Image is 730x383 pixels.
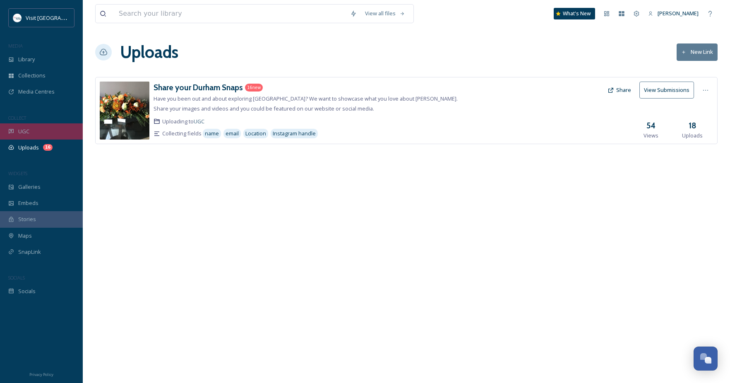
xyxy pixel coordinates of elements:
[646,120,656,132] h3: 54
[8,43,23,49] span: MEDIA
[26,14,90,22] span: Visit [GEOGRAPHIC_DATA]
[18,248,41,256] span: SnapLink
[100,82,149,140] img: bffacc68-1e66-4261-b49e-7bdd480dc2d0.jpg
[29,369,53,379] a: Privacy Policy
[18,287,36,295] span: Socials
[639,82,694,99] button: View Submissions
[154,95,458,112] span: Have you been out and about exploring [GEOGRAPHIC_DATA]? We want to showcase what you love about ...
[18,199,38,207] span: Embeds
[154,82,243,92] h3: Share your Durham Snaps
[154,82,243,94] a: Share your Durham Snaps
[689,120,696,132] h3: 18
[677,43,718,60] button: New Link
[8,115,26,121] span: COLLECT
[18,183,41,191] span: Galleries
[162,130,202,137] span: Collecting fields
[18,215,36,223] span: Stories
[658,10,699,17] span: [PERSON_NAME]
[644,132,658,140] span: Views
[162,118,204,125] span: Uploading to
[205,130,219,137] span: name
[13,14,22,22] img: 1680077135441.jpeg
[245,84,263,92] div: 16 new
[18,88,55,96] span: Media Centres
[115,5,346,23] input: Search your library
[194,118,204,125] a: UGC
[18,55,35,63] span: Library
[603,82,635,98] button: Share
[245,130,266,137] span: Location
[18,144,39,152] span: Uploads
[120,40,178,65] a: Uploads
[226,130,239,137] span: email
[29,372,53,377] span: Privacy Policy
[361,5,409,22] a: View all files
[554,8,595,19] a: What's New
[8,170,27,176] span: WIDGETS
[644,5,703,22] a: [PERSON_NAME]
[8,275,25,281] span: SOCIALS
[273,130,316,137] span: Instagram handle
[639,82,698,99] a: View Submissions
[682,132,703,140] span: Uploads
[43,144,53,151] div: 16
[18,232,32,240] span: Maps
[694,347,718,371] button: Open Chat
[18,72,46,79] span: Collections
[18,128,29,135] span: UGC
